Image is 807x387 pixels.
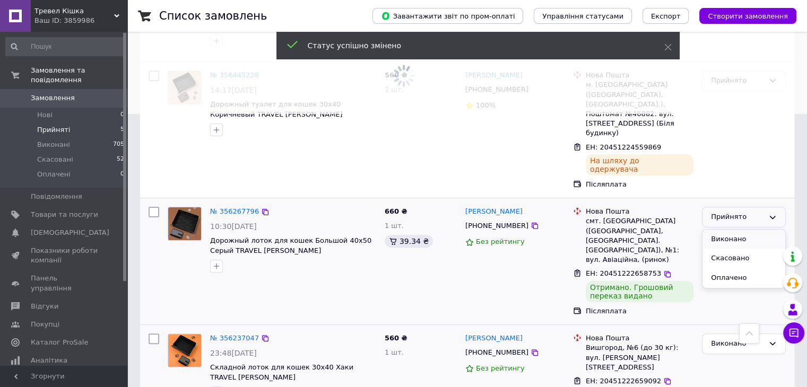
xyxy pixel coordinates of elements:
[586,143,661,151] span: ЕН: 20451224559869
[702,230,785,249] li: Виконано
[465,333,523,344] a: [PERSON_NAME]
[210,334,259,342] a: № 356237047
[385,235,433,248] div: 39.34 ₴
[31,274,98,293] span: Панель управління
[542,12,623,20] span: Управління статусами
[31,302,58,311] span: Відгуки
[534,8,632,24] button: Управління статусами
[385,348,404,356] span: 1 шт.
[37,110,53,120] span: Нові
[210,236,371,254] a: Дорожный лоток для кошек Большой 40х50 Серый TRAVEL [PERSON_NAME]
[210,349,257,357] span: 23:48[DATE]
[711,212,764,223] div: Прийнято
[699,8,796,24] button: Створити замовлення
[120,125,124,135] span: 5
[210,363,353,381] a: Складной лоток для кошек 30х40 Хаки TRAVEL [PERSON_NAME]
[31,66,127,85] span: Замовлення та повідомлення
[31,192,82,201] span: Повідомлення
[586,333,693,343] div: Нова Пошта
[168,333,202,367] a: Фото товару
[463,219,531,233] div: [PHONE_NUMBER]
[586,269,661,277] span: ЕН: 20451222658753
[168,334,201,367] img: Фото товару
[210,100,343,118] a: Дорожный туалет для кошек 30х40 Коричневый TRAVEL [PERSON_NAME]
[783,322,804,344] button: Чат з покупцем
[37,170,71,179] span: Оплачені
[586,180,693,189] div: Післяплата
[37,140,70,149] span: Виконані
[120,110,124,120] span: 0
[31,210,98,219] span: Товари та послуги
[586,207,693,216] div: Нова Пошта
[120,170,124,179] span: 0
[702,249,785,268] li: Скасовано
[210,222,257,231] span: 10:30[DATE]
[5,37,125,56] input: Пошук
[31,338,88,347] span: Каталог ProSale
[586,343,693,372] div: Вишгород, №6 (до 30 кг): вул. [PERSON_NAME][STREET_ADDRESS]
[34,16,127,25] div: Ваш ID: 3859986
[37,155,73,164] span: Скасовані
[113,140,124,149] span: 705
[37,125,70,135] span: Прийняті
[385,222,404,230] span: 1 шт.
[586,281,693,302] div: Отримано. Грошовий переказ видано
[586,306,693,316] div: Післяплата
[689,12,796,20] a: Створити замовлення
[31,228,109,238] span: [DEMOGRAPHIC_DATA]
[168,207,201,240] img: Фото товару
[381,11,515,21] span: Завантажити звіт по пром-оплаті
[711,338,764,349] div: Виконано
[586,216,693,265] div: смт. [GEOGRAPHIC_DATA] ([GEOGRAPHIC_DATA], [GEOGRAPHIC_DATA]. [GEOGRAPHIC_DATA]), №1: вул. Авіаці...
[586,377,661,385] span: ЕН: 20451222659092
[651,12,681,20] span: Експорт
[117,155,124,164] span: 52
[31,356,67,365] span: Аналітика
[463,346,531,359] div: [PHONE_NUMBER]
[385,334,407,342] span: 560 ₴
[476,364,525,372] span: Без рейтингу
[159,10,267,22] h1: Список замовлень
[643,8,689,24] button: Експорт
[372,8,523,24] button: Завантажити звіт по пром-оплаті
[385,207,407,215] span: 660 ₴
[308,40,638,51] div: Статус успішно змінено
[702,268,785,288] li: Оплачено
[31,320,59,329] span: Покупці
[168,207,202,241] a: Фото товару
[586,154,693,175] div: На шляху до одержувача
[465,207,523,217] a: [PERSON_NAME]
[708,12,788,20] span: Створити замовлення
[31,246,98,265] span: Показники роботи компанії
[476,238,525,245] span: Без рейтингу
[210,207,259,215] a: № 356267796
[31,93,75,103] span: Замовлення
[34,6,114,16] span: Тревел Кішка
